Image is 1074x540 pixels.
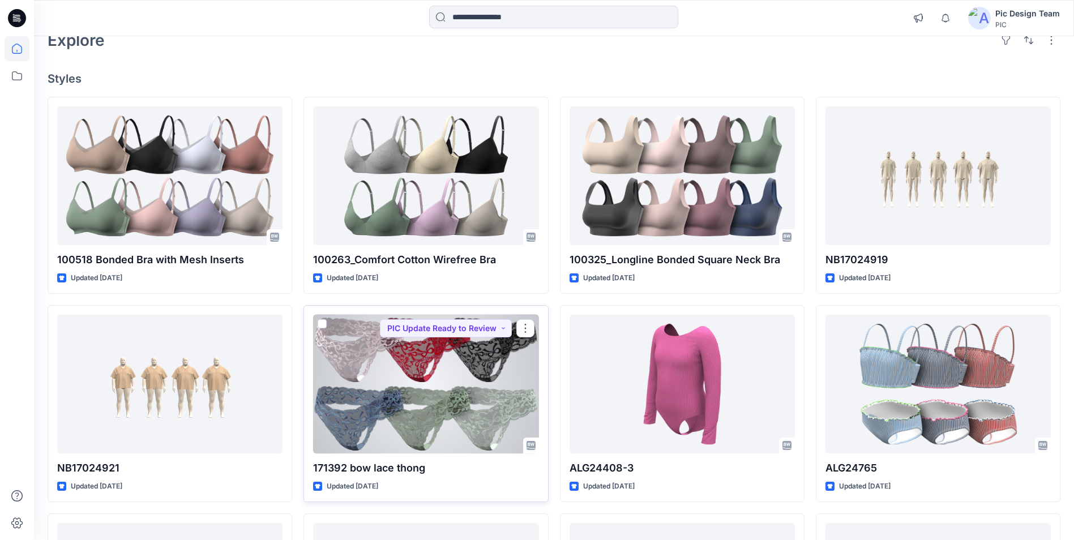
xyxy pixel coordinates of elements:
p: Updated [DATE] [327,481,378,492]
p: ALG24765 [825,460,1051,476]
p: Updated [DATE] [327,272,378,284]
p: Updated [DATE] [583,481,635,492]
p: 100263_Comfort Cotton Wirefree Bra [313,252,538,268]
h4: Styles [48,72,1060,85]
p: NB17024919 [825,252,1051,268]
p: Updated [DATE] [839,481,891,492]
p: Updated [DATE] [839,272,891,284]
a: 171392 bow lace thong [313,315,538,453]
p: NB17024921 [57,460,283,476]
h2: Explore [48,31,105,49]
p: Updated [DATE] [71,272,122,284]
img: avatar [968,7,991,29]
div: PIC [995,20,1060,29]
a: NB17024919 [825,106,1051,245]
p: Updated [DATE] [583,272,635,284]
p: 100325_Longline Bonded Square Neck Bra [570,252,795,268]
p: Updated [DATE] [71,481,122,492]
a: 100518 Bonded Bra with Mesh Inserts [57,106,283,245]
a: NB17024921 [57,315,283,453]
p: 171392 bow lace thong [313,460,538,476]
div: Pic Design Team [995,7,1060,20]
p: ALG24408-3 [570,460,795,476]
p: 100518 Bonded Bra with Mesh Inserts [57,252,283,268]
a: ALG24408-3 [570,315,795,453]
a: ALG24765 [825,315,1051,453]
a: 100325_Longline Bonded Square Neck Bra [570,106,795,245]
a: 100263_Comfort Cotton Wirefree Bra [313,106,538,245]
